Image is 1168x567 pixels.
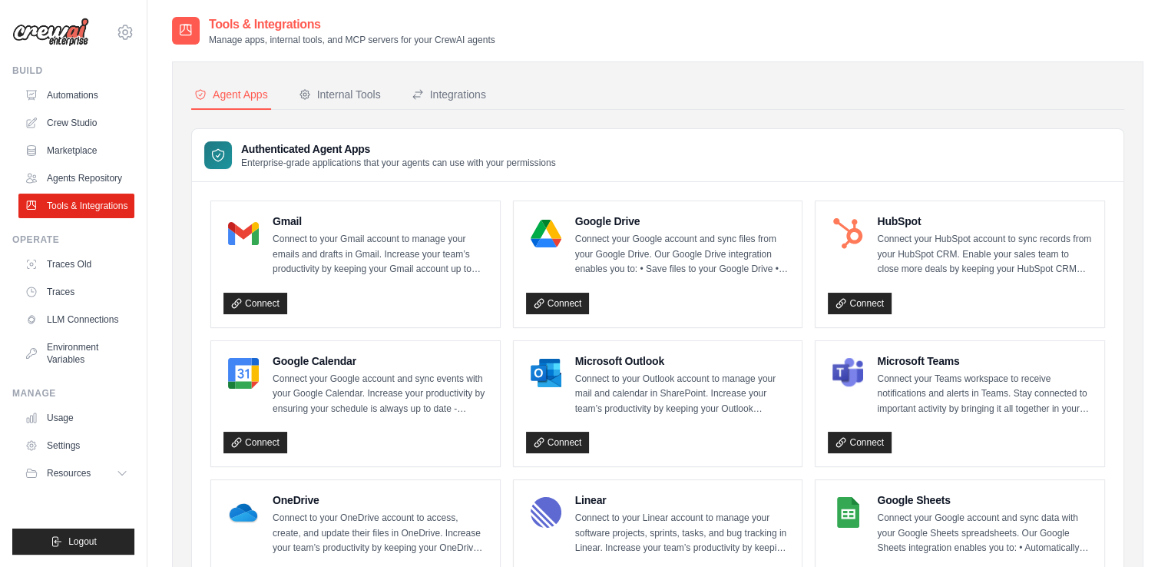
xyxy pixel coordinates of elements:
p: Connect your Google account and sync data with your Google Sheets spreadsheets. Our Google Sheets... [877,511,1092,556]
div: Agent Apps [194,87,268,102]
img: Google Drive Logo [531,218,561,249]
a: Crew Studio [18,111,134,135]
a: Agents Repository [18,166,134,191]
a: Connect [223,432,287,453]
p: Connect to your Gmail account to manage your emails and drafts in Gmail. Increase your team’s pro... [273,232,488,277]
div: Integrations [412,87,486,102]
a: Settings [18,433,134,458]
a: Connect [828,293,892,314]
button: Integrations [409,81,489,110]
a: Connect [526,293,590,314]
h3: Authenticated Agent Apps [241,141,556,157]
div: Operate [12,234,134,246]
img: HubSpot Logo [832,218,863,249]
p: Connect to your Linear account to manage your software projects, sprints, tasks, and bug tracking... [575,511,790,556]
a: Traces [18,280,134,304]
a: Automations [18,83,134,108]
a: Connect [223,293,287,314]
a: Environment Variables [18,335,134,372]
h4: Google Drive [575,214,790,229]
h4: Linear [575,492,790,508]
a: Tools & Integrations [18,194,134,218]
p: Connect your HubSpot account to sync records from your HubSpot CRM. Enable your sales team to clo... [877,232,1092,277]
a: Connect [828,432,892,453]
img: Gmail Logo [228,218,259,249]
img: Google Sheets Logo [832,497,863,528]
img: Microsoft Teams Logo [832,358,863,389]
p: Connect to your OneDrive account to access, create, and update their files in OneDrive. Increase ... [273,511,488,556]
p: Connect your Google account and sync events with your Google Calendar. Increase your productivity... [273,372,488,417]
p: Connect your Teams workspace to receive notifications and alerts in Teams. Stay connected to impo... [877,372,1092,417]
img: OneDrive Logo [228,497,259,528]
button: Internal Tools [296,81,384,110]
p: Enterprise-grade applications that your agents can use with your permissions [241,157,556,169]
button: Agent Apps [191,81,271,110]
button: Resources [18,461,134,486]
span: Resources [47,467,91,479]
h4: OneDrive [273,492,488,508]
img: Linear Logo [531,497,561,528]
a: Connect [526,432,590,453]
p: Connect to your Outlook account to manage your mail and calendar in SharePoint. Increase your tea... [575,372,790,417]
img: Microsoft Outlook Logo [531,358,561,389]
h4: Microsoft Teams [877,353,1092,369]
div: Internal Tools [299,87,381,102]
p: Connect your Google account and sync files from your Google Drive. Our Google Drive integration e... [575,232,790,277]
h4: Google Calendar [273,353,488,369]
div: Build [12,65,134,77]
p: Manage apps, internal tools, and MCP servers for your CrewAI agents [209,34,495,46]
a: Traces Old [18,252,134,277]
div: Manage [12,387,134,400]
a: Usage [18,406,134,430]
h4: Google Sheets [877,492,1092,508]
h4: Microsoft Outlook [575,353,790,369]
span: Logout [68,535,97,548]
a: Marketplace [18,138,134,163]
h4: Gmail [273,214,488,229]
a: LLM Connections [18,307,134,332]
img: Google Calendar Logo [228,358,259,389]
button: Logout [12,529,134,555]
img: Logo [12,18,89,47]
h4: HubSpot [877,214,1092,229]
h2: Tools & Integrations [209,15,495,34]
